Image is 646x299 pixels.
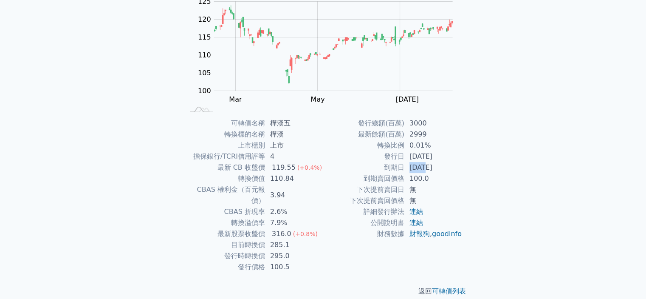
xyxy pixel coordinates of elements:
td: 發行時轉換價 [184,251,265,262]
a: 財報狗 [409,230,430,238]
td: 最新 CB 收盤價 [184,162,265,173]
a: goodinfo [432,230,462,238]
a: 連結 [409,219,423,227]
a: 連結 [409,208,423,216]
td: 上市櫃別 [184,140,265,151]
td: 財務數據 [323,228,404,239]
td: 發行總額(百萬) [323,118,404,129]
td: 最新餘額(百萬) [323,129,404,140]
td: 轉換標的名稱 [184,129,265,140]
iframe: Chat Widget [604,258,646,299]
td: 0.01% [404,140,463,151]
td: 下次提前賣回價格 [323,195,404,206]
td: [DATE] [404,162,463,173]
td: 2999 [404,129,463,140]
td: 樺漢 [265,129,323,140]
td: 樺漢五 [265,118,323,129]
tspan: 105 [198,69,211,77]
td: 詳細發行辦法 [323,206,404,217]
td: 公開說明書 [323,217,404,228]
td: 擔保銀行/TCRI信用評等 [184,151,265,162]
td: 295.0 [265,251,323,262]
td: 4 [265,151,323,162]
span: (+0.4%) [297,164,322,171]
td: 無 [404,184,463,195]
tspan: Mar [229,95,242,103]
td: 無 [404,195,463,206]
td: 轉換比例 [323,140,404,151]
td: 下次提前賣回日 [323,184,404,195]
td: 285.1 [265,239,323,251]
td: CBAS 折現率 [184,206,265,217]
div: 119.55 [270,162,297,173]
td: 發行日 [323,151,404,162]
td: 100.0 [404,173,463,184]
div: 聊天小工具 [604,258,646,299]
td: 可轉債名稱 [184,118,265,129]
span: (+0.8%) [293,231,318,237]
td: 目前轉換價 [184,239,265,251]
td: 7.9% [265,217,323,228]
td: 轉換溢價率 [184,217,265,228]
tspan: 110 [198,51,211,59]
td: 100.5 [265,262,323,273]
td: 到期日 [323,162,404,173]
a: 可轉債列表 [432,287,466,295]
td: 到期賣回價格 [323,173,404,184]
p: 返回 [174,286,473,296]
td: 3.94 [265,184,323,206]
div: 316.0 [270,228,293,239]
tspan: 120 [198,15,211,23]
tspan: 115 [198,33,211,41]
td: 轉換價值 [184,173,265,184]
td: [DATE] [404,151,463,162]
tspan: 100 [198,87,211,95]
td: 2.6% [265,206,323,217]
td: 3000 [404,118,463,129]
td: CBAS 權利金（百元報價） [184,184,265,206]
td: 上市 [265,140,323,151]
td: 發行價格 [184,262,265,273]
td: 110.84 [265,173,323,184]
td: 最新股票收盤價 [184,228,265,239]
td: , [404,228,463,239]
tspan: May [310,95,324,103]
tspan: [DATE] [396,95,419,103]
